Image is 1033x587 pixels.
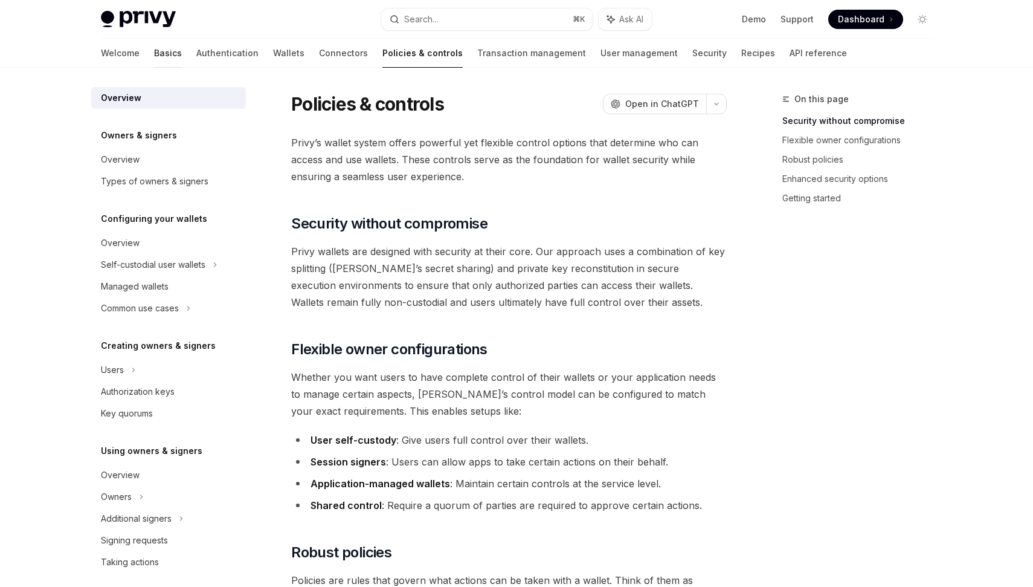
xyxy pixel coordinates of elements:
a: Managed wallets [91,276,246,297]
a: Wallets [273,39,304,68]
span: Privy’s wallet system offers powerful yet flexible control options that determine who can access ... [291,134,727,185]
h5: Creating owners & signers [101,339,216,353]
span: Open in ChatGPT [625,98,699,110]
span: Flexible owner configurations [291,340,488,359]
img: light logo [101,11,176,28]
button: Open in ChatGPT [603,94,706,114]
a: Connectors [319,39,368,68]
a: Basics [154,39,182,68]
strong: User self-custody [311,434,396,446]
a: Types of owners & signers [91,170,246,192]
li: : Maintain certain controls at the service level. [291,475,727,492]
a: Security without compromise [782,111,942,131]
strong: Session signers [311,456,386,468]
a: Dashboard [828,10,903,29]
div: Types of owners & signers [101,174,208,189]
a: Overview [91,232,246,254]
span: ⌘ K [573,15,585,24]
span: Whether you want users to have complete control of their wallets or your application needs to man... [291,369,727,420]
div: Authorization keys [101,384,175,399]
span: On this page [794,92,849,106]
a: Demo [742,13,766,25]
button: Toggle dark mode [913,10,932,29]
a: Signing requests [91,530,246,551]
a: API reference [790,39,847,68]
a: Robust policies [782,150,942,169]
div: Key quorums [101,406,153,421]
span: Ask AI [619,13,643,25]
a: Transaction management [477,39,586,68]
div: Additional signers [101,511,172,526]
div: Self-custodial user wallets [101,258,205,272]
a: Authorization keys [91,381,246,403]
a: User management [600,39,678,68]
li: : Give users full control over their wallets. [291,432,727,449]
span: Robust policies [291,543,391,562]
button: Search...⌘K [381,8,593,30]
a: Overview [91,149,246,170]
a: Welcome [101,39,140,68]
a: Getting started [782,189,942,208]
div: Overview [101,236,140,250]
span: Security without compromise [291,214,488,233]
a: Overview [91,464,246,486]
li: : Require a quorum of parties are required to approve certain actions. [291,497,727,514]
a: Security [692,39,727,68]
strong: Application-managed wallets [311,478,450,490]
a: Overview [91,87,246,109]
div: Common use cases [101,301,179,316]
span: Dashboard [838,13,884,25]
a: Authentication [196,39,259,68]
div: Search... [404,12,438,27]
div: Overview [101,91,141,105]
span: Privy wallets are designed with security at their core. Our approach uses a combination of key sp... [291,243,727,311]
a: Flexible owner configurations [782,131,942,150]
a: Key quorums [91,403,246,424]
h5: Configuring your wallets [101,212,207,226]
h5: Using owners & signers [101,444,202,458]
a: Enhanced security options [782,169,942,189]
strong: Shared control [311,499,382,511]
div: Owners [101,490,132,504]
div: Overview [101,152,140,167]
div: Signing requests [101,533,168,548]
div: Managed wallets [101,279,169,294]
div: Taking actions [101,555,159,569]
h5: Owners & signers [101,128,177,143]
a: Recipes [741,39,775,68]
a: Taking actions [91,551,246,573]
a: Policies & controls [382,39,463,68]
div: Overview [101,468,140,482]
a: Support [780,13,814,25]
li: : Users can allow apps to take certain actions on their behalf. [291,453,727,470]
h1: Policies & controls [291,93,444,115]
div: Users [101,363,124,377]
button: Ask AI [599,8,652,30]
